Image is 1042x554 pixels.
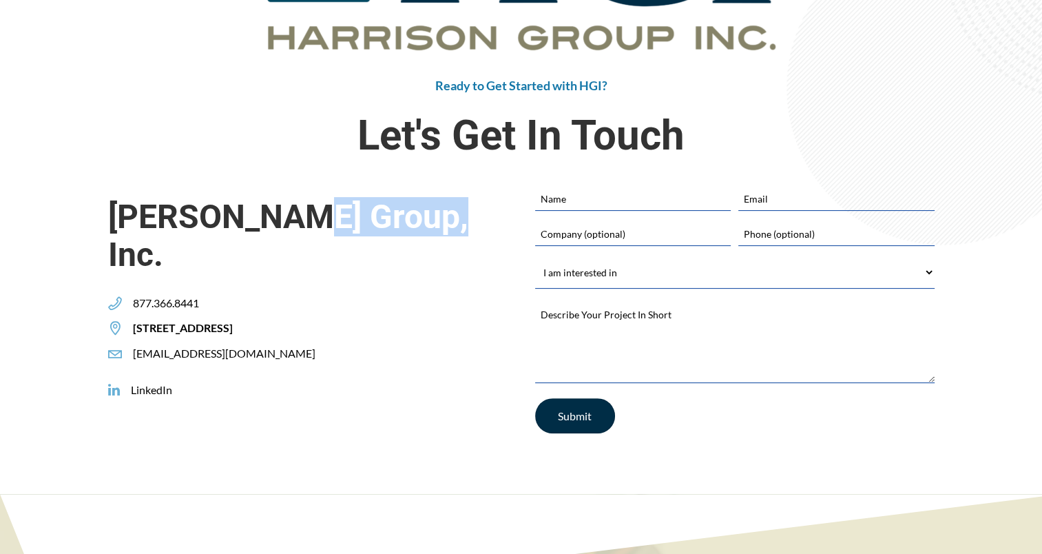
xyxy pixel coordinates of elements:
[108,198,508,274] span: [PERSON_NAME] Group, Inc.
[122,296,199,311] span: 877.366.8441
[108,296,199,311] a: 877.366.8441
[108,347,315,361] a: [EMAIL_ADDRESS][DOMAIN_NAME]
[120,383,172,398] span: LinkedIn
[122,321,233,336] span: [STREET_ADDRESS]
[122,347,315,361] span: [EMAIL_ADDRESS][DOMAIN_NAME]
[738,187,934,210] input: Email
[738,222,934,245] input: Phone (optional)
[535,398,615,433] input: Submit
[108,321,233,336] a: [STREET_ADDRESS]
[108,107,935,165] span: Let's Get In Touch
[108,383,172,398] a: LinkedIn
[535,222,731,245] input: Company (optional)
[435,78,607,93] span: Ready to Get Started with HGI?
[535,187,731,210] input: Name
